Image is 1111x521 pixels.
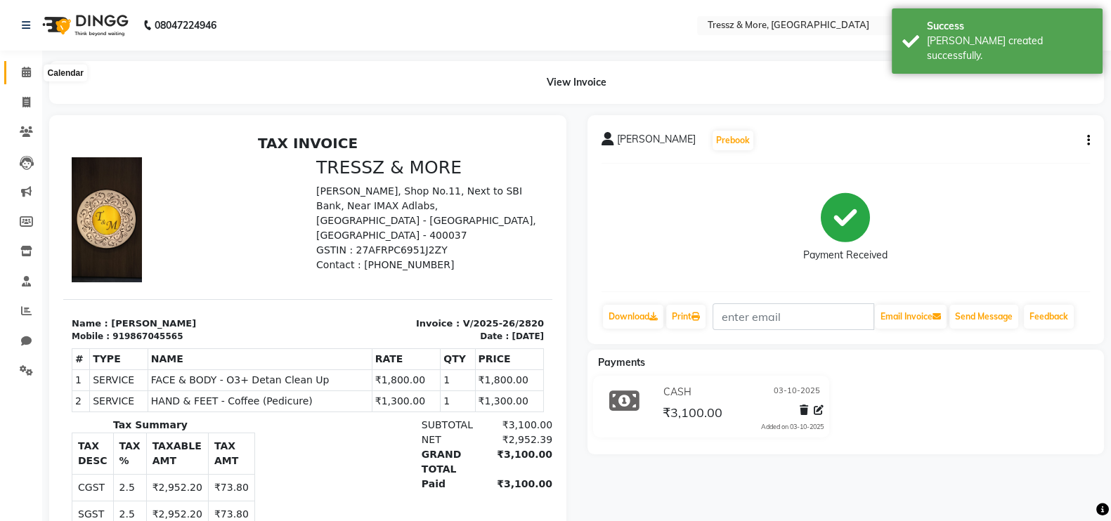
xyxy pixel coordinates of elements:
button: Prebook [713,131,753,150]
th: RATE [308,220,377,241]
th: NAME [84,220,308,241]
div: ₹2,952.39 [420,303,489,318]
td: SERVICE [27,241,85,262]
p: Contact : [PHONE_NUMBER] [253,128,481,143]
div: Tax Summary [8,289,166,303]
div: Date : [417,201,446,213]
th: TAX AMT [145,304,191,345]
td: ₹1,800.00 [412,241,481,262]
div: NET [350,303,420,318]
td: ₹1,300.00 [308,262,377,283]
td: 2.5 [50,372,83,399]
td: 1 [377,262,412,283]
p: [PERSON_NAME], Shop No.11, Next to SBI Bank, Near IMAX Adlabs, [GEOGRAPHIC_DATA] - [GEOGRAPHIC_DA... [253,55,481,114]
div: Mobile : [8,201,46,213]
b: 08047224946 [155,6,216,45]
div: Added on 03-10-2025 [761,422,824,432]
span: FACE & BODY - O3+ Detan Clean Up [88,244,306,258]
p: Please visit again ! [8,427,481,440]
td: ₹73.80 [145,372,191,399]
td: SERVICE [27,262,85,283]
span: Admin [231,447,262,457]
span: ₹3,100.00 [663,404,722,424]
div: 919867045565 [49,201,119,213]
th: TYPE [27,220,85,241]
span: Payments [598,356,645,369]
th: PRICE [412,220,481,241]
div: [DATE] [448,201,481,213]
div: ₹3,100.00 [420,348,489,362]
div: Generated By : at 03/10/2025 [8,446,481,459]
span: [PERSON_NAME] [617,132,696,152]
td: ₹1,800.00 [308,241,377,262]
div: SUBTOTAL [350,289,420,303]
div: Bill created successfully. [927,34,1092,63]
a: Download [603,305,663,329]
div: Paid [350,348,420,362]
p: Invoice : V/2025-26/2820 [253,187,481,202]
div: View Invoice [49,61,1104,104]
button: Send Message [949,305,1018,329]
td: ₹73.80 [145,345,191,372]
div: ₹3,100.00 [420,289,489,303]
button: Email Invoice [875,305,947,329]
span: HAND & FEET - Coffee (Pedicure) [88,265,306,279]
h3: TRESSZ & MORE [253,28,481,49]
img: logo [36,6,132,45]
div: Success [927,19,1092,34]
span: 03-10-2025 [774,385,820,400]
a: Feedback [1024,305,1074,329]
td: CGST [9,345,51,372]
div: Payment Received [803,248,888,263]
td: ₹2,952.20 [83,345,145,372]
h2: TAX INVOICE [8,6,481,22]
input: enter email [713,303,874,330]
span: CASH [663,385,691,400]
td: ₹2,952.20 [83,372,145,399]
th: TAX % [50,304,83,345]
th: # [9,220,27,241]
td: 1 [9,241,27,262]
td: 1 [377,241,412,262]
div: ₹3,100.00 [420,318,489,348]
td: ₹1,300.00 [412,262,481,283]
td: 2 [9,262,27,283]
td: 2.5 [50,345,83,372]
p: Name : [PERSON_NAME] [8,187,236,202]
th: QTY [377,220,412,241]
a: Print [666,305,706,329]
div: Calendar [44,65,87,81]
p: GSTIN : 27AFRPC6951J2ZY [253,114,481,128]
th: TAX DESC [9,304,51,345]
td: SGST [9,372,51,399]
div: GRAND TOTAL [350,318,420,348]
th: TAXABLE AMT [83,304,145,345]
